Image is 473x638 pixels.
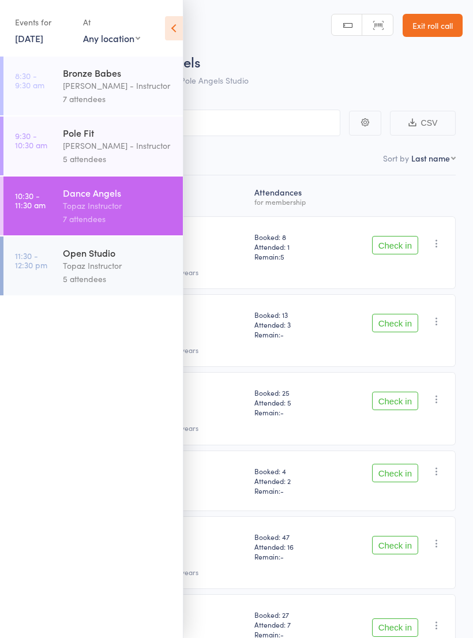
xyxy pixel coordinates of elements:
div: for membership [254,198,329,205]
a: Exit roll call [403,14,463,37]
button: CSV [390,111,456,136]
time: 10:30 - 11:30 am [15,191,46,209]
button: Check in [372,392,418,410]
div: Atten­dances [250,181,333,211]
span: Attended: 7 [254,620,329,629]
a: 8:30 -9:30 amBronze Babes[PERSON_NAME] - Instructor7 attendees [3,57,183,115]
span: Attended: 5 [254,397,329,407]
button: Check in [372,536,418,554]
span: 5 [280,252,284,261]
span: - [280,486,284,496]
button: Check in [372,314,418,332]
button: Check in [372,464,418,482]
div: 5 attendees [63,152,173,166]
a: 9:30 -10:30 amPole Fit[PERSON_NAME] - Instructor5 attendees [3,117,183,175]
div: [PERSON_NAME] - Instructor [63,79,173,92]
span: - [280,407,284,417]
span: Booked: 13 [254,310,329,320]
button: Check in [372,236,418,254]
div: Topaz Instructor [63,199,173,212]
span: Attended: 3 [254,320,329,329]
div: 7 attendees [63,92,173,106]
span: Remain: [254,407,329,417]
span: Booked: 27 [254,610,329,620]
div: [PERSON_NAME] - Instructor [63,139,173,152]
time: 11:30 - 12:30 pm [15,251,47,269]
span: Remain: [254,551,329,561]
span: Remain: [254,329,329,339]
div: Bronze Babes [63,66,173,79]
a: 10:30 -11:30 amDance AngelsTopaz Instructor7 attendees [3,177,183,235]
div: 5 attendees [63,272,173,286]
span: Booked: 4 [254,466,329,476]
span: - [280,551,284,561]
a: 11:30 -12:30 pmOpen StudioTopaz Instructor5 attendees [3,237,183,295]
span: - [280,329,284,339]
div: Topaz Instructor [63,259,173,272]
span: Attended: 2 [254,476,329,486]
span: Remain: [254,486,329,496]
button: Check in [372,618,418,637]
div: Events for [15,13,72,32]
div: Dance Angels [63,186,173,199]
span: Pole Angels Studio [180,74,249,86]
a: [DATE] [15,32,43,44]
div: Any location [83,32,140,44]
time: 9:30 - 10:30 am [15,131,47,149]
div: Pole Fit [63,126,173,139]
label: Sort by [383,152,409,164]
time: 8:30 - 9:30 am [15,71,44,89]
span: Booked: 47 [254,532,329,542]
span: Booked: 8 [254,232,329,242]
span: Attended: 16 [254,542,329,551]
div: 7 attendees [63,212,173,226]
span: Attended: 1 [254,242,329,252]
div: Open Studio [63,246,173,259]
div: Last name [411,152,450,164]
span: Booked: 25 [254,388,329,397]
span: Remain: [254,252,329,261]
div: At [83,13,140,32]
